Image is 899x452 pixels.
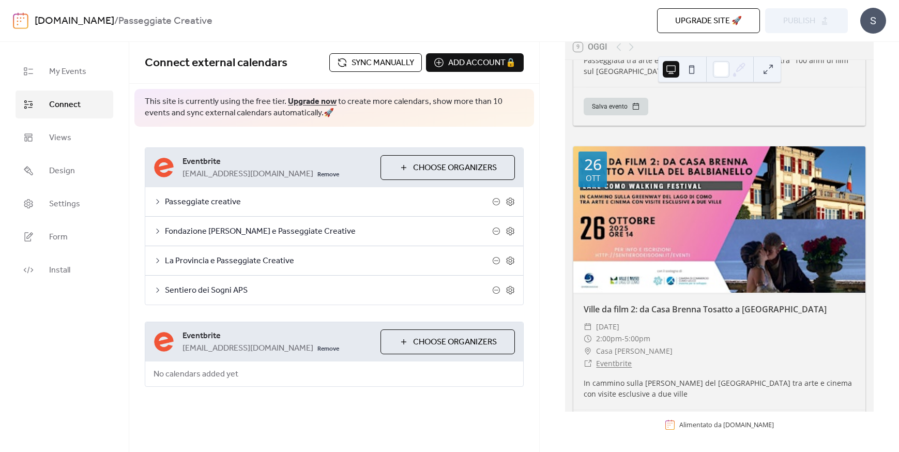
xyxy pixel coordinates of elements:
a: Connect [16,91,113,118]
span: Install [49,264,70,277]
button: Choose Organizers [380,155,515,180]
div: Passeggiata tra arte e cinema con visita guidata alla mostra “100 anni di film sul [GEOGRAPHIC_DA... [573,55,865,77]
span: Connect external calendars [145,52,287,74]
span: Connect [49,99,81,111]
span: La Provincia e Passeggiate Creative [165,255,492,267]
div: Alimentato da [679,420,774,429]
span: Settings [49,198,80,210]
a: Install [16,256,113,284]
button: Sync manually [329,53,422,72]
span: Passeggiate creative [165,196,492,208]
span: Fondazione [PERSON_NAME] e Passeggiate Creative [165,225,492,238]
div: 26 [584,157,602,172]
button: Salva evento [584,98,648,115]
span: Choose Organizers [413,336,497,349]
span: Views [49,132,71,144]
span: Upgrade site 🚀 [675,15,742,27]
a: Ville da film 2: da Casa Brenna Tosatto a [GEOGRAPHIC_DATA] [584,304,827,315]
span: No calendars added yet [145,362,247,387]
span: 2:00pm [596,333,622,345]
a: Form [16,223,113,251]
div: In cammino sulla [PERSON_NAME] del [GEOGRAPHIC_DATA] tra arte e cinema con visite esclusive a due... [573,378,865,399]
b: / [114,11,118,31]
a: Design [16,157,113,185]
div: ​ [584,321,592,333]
button: Upgrade site 🚀 [657,8,760,33]
span: My Events [49,66,86,78]
span: Casa [PERSON_NAME] [596,345,673,357]
div: S [860,8,886,34]
span: [EMAIL_ADDRESS][DOMAIN_NAME] [182,342,313,355]
span: [EMAIL_ADDRESS][DOMAIN_NAME] [182,168,313,180]
span: Design [49,165,75,177]
span: Eventbrite [182,156,372,168]
div: ​ [584,333,592,345]
a: [DOMAIN_NAME] [35,11,114,31]
span: - [622,333,624,345]
button: Choose Organizers [380,329,515,354]
span: 5:00pm [624,333,650,345]
span: Remove [317,345,339,353]
span: Choose Organizers [413,162,497,174]
a: Settings [16,190,113,218]
img: logo [13,12,28,29]
span: [DATE] [596,321,619,333]
span: This site is currently using the free tier. to create more calendars, show more than 10 events an... [145,96,524,119]
span: Form [49,231,68,244]
img: eventbrite [154,332,174,352]
b: Passeggiate Creative [118,11,212,31]
span: Sentiero dei Sogni APS [165,284,492,297]
a: [DOMAIN_NAME] [723,420,774,429]
img: eventbrite [154,157,174,178]
div: ​ [584,345,592,357]
a: My Events [16,57,113,85]
span: Eventbrite [182,330,372,342]
div: ​ [584,357,592,370]
span: Sync manually [352,57,414,69]
a: Views [16,124,113,152]
span: Remove [317,171,339,179]
a: Upgrade now [288,94,337,110]
div: ott [586,174,600,182]
a: Eventbrite [596,358,632,368]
